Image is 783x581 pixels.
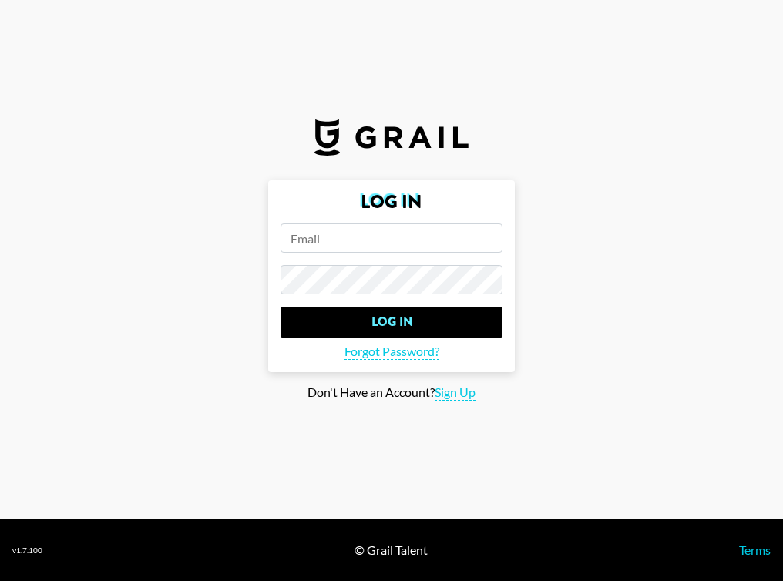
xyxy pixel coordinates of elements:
[12,385,771,401] div: Don't Have an Account?
[314,119,469,156] img: Grail Talent Logo
[281,193,502,211] h2: Log In
[12,546,42,556] div: v 1.7.100
[739,542,771,557] a: Terms
[435,385,476,401] span: Sign Up
[344,344,439,360] span: Forgot Password?
[281,307,502,338] input: Log In
[355,542,428,558] div: © Grail Talent
[281,223,502,253] input: Email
